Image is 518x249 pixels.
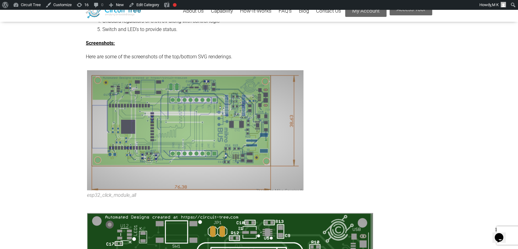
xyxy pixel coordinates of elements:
[279,4,292,19] a: FAQ’s
[173,3,177,7] div: Focus keyphrase not set
[345,5,387,17] a: My Account
[240,4,272,19] a: How-It-Works
[86,40,115,46] strong: Screenshots:
[492,2,499,7] span: M K
[87,192,136,198] span: esp32_click_module_all
[102,25,432,33] li: Switch and LED’s to provide status.
[86,53,432,61] p: Here are some of the screenshots of the top/bottom SVG renderings.
[492,224,512,243] iframe: chat widget
[316,4,341,19] a: Contact Us
[183,4,204,19] a: About Us
[299,4,309,19] a: Blog
[86,3,141,18] img: Circuit Tree
[211,4,233,19] a: Capability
